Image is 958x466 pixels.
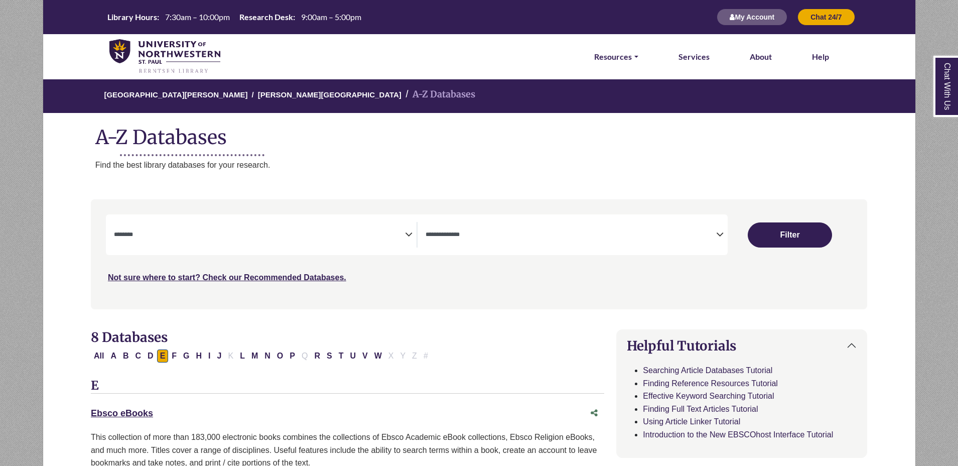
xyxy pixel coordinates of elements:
span: 7:30am – 10:00pm [165,12,230,22]
button: Filter Results I [205,350,213,363]
button: Helpful Tutorials [617,330,867,362]
nav: breadcrumb [43,78,915,113]
button: Filter Results T [336,350,347,363]
a: Resources [594,50,638,63]
a: Hours Today [103,12,365,23]
a: Searching Article Databases Tutorial [643,366,772,375]
button: Filter Results U [347,350,359,363]
button: Filter Results W [371,350,385,363]
button: Filter Results A [107,350,119,363]
button: Filter Results P [287,350,298,363]
button: All [91,350,107,363]
th: Research Desk: [235,12,296,22]
button: Chat 24/7 [797,9,855,26]
button: Filter Results D [145,350,157,363]
button: Filter Results H [193,350,205,363]
button: My Account [717,9,787,26]
button: Filter Results R [311,350,323,363]
textarea: Search [426,231,717,240]
table: Hours Today [103,12,365,21]
a: Chat 24/7 [797,13,855,21]
button: Filter Results J [214,350,225,363]
a: Help [812,50,829,63]
a: Effective Keyword Searching Tutorial [643,392,774,400]
p: Find the best library databases for your research. [95,159,915,172]
button: Filter Results C [132,350,145,363]
a: Finding Full Text Articles Tutorial [643,405,758,413]
a: Not sure where to start? Check our Recommended Databases. [108,273,346,282]
button: Filter Results L [237,350,248,363]
h3: E [91,379,604,394]
a: [PERSON_NAME][GEOGRAPHIC_DATA] [258,89,401,99]
button: Share this database [584,404,604,423]
a: Introduction to the New EBSCOhost Interface Tutorial [643,430,833,439]
a: Using Article Linker Tutorial [643,417,740,426]
a: Services [678,50,710,63]
div: Alpha-list to filter by first letter of database name [91,351,432,360]
a: My Account [717,13,787,21]
h1: A-Z Databases [43,118,915,149]
button: Filter Results S [324,350,335,363]
a: [GEOGRAPHIC_DATA][PERSON_NAME] [104,89,247,99]
button: Filter Results V [359,350,371,363]
button: Filter Results N [261,350,273,363]
th: Library Hours: [103,12,160,22]
span: 9:00am – 5:00pm [301,12,361,22]
button: Filter Results O [274,350,286,363]
a: Finding Reference Resources Tutorial [643,379,778,388]
li: A-Z Databases [401,87,475,102]
nav: Search filters [91,199,867,309]
button: Filter Results M [248,350,261,363]
a: About [750,50,772,63]
span: 8 Databases [91,329,168,345]
textarea: Search [114,231,405,240]
button: Filter Results E [157,350,169,363]
button: Filter Results B [120,350,132,363]
button: Submit for Search Results [748,222,832,248]
button: Filter Results G [180,350,192,363]
button: Filter Results F [169,350,180,363]
img: library_home [109,39,220,74]
a: Ebsco eBooks [91,408,153,418]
